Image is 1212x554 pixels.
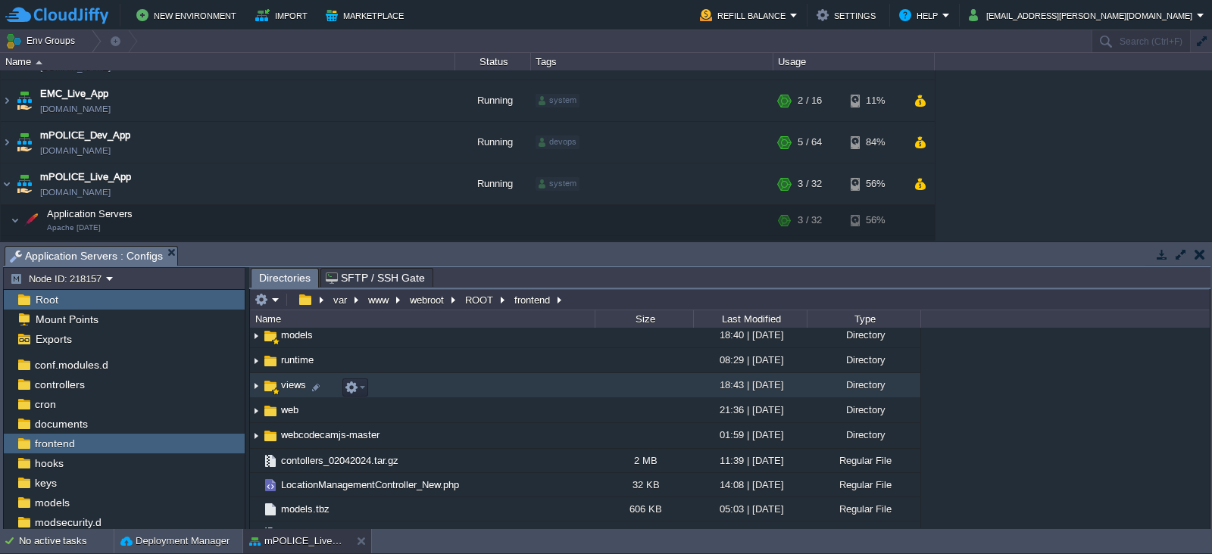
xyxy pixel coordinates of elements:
[32,236,41,260] img: AMDAwAAAACH5BAEAAAAALAAAAAABAAEAAAICRAEAOw==
[32,378,87,391] a: controllers
[32,456,66,470] a: hooks
[279,454,401,467] a: contollers_02042024.tar.gz
[32,358,111,372] a: conf.modules.d
[851,122,900,163] div: 84%
[851,80,900,121] div: 11%
[595,521,693,545] div: 2 MB
[259,269,311,288] span: Directories
[250,473,262,496] img: AMDAwAAAACH5BAEAAAAALAAAAAABAAEAAAICRAEAOw==
[14,122,35,163] img: AMDAwAAAACH5BAEAAAAALAAAAAABAAEAAAICRAEAOw==
[693,449,807,472] div: 11:39 | [DATE]
[262,328,279,344] img: AMDAwAAAACH5BAEAAAAALAAAAAABAAEAAAICRAEAOw==
[40,101,111,117] a: [DOMAIN_NAME]
[5,30,80,51] button: Env Groups
[798,163,822,204] div: 3 / 32
[279,378,308,391] span: views
[32,417,90,431] a: documents
[33,293,61,307] span: Root
[11,205,20,235] img: AMDAwAAAACH5BAEAAAAALAAAAAABAAEAAAICRAEAOw==
[262,353,279,369] img: AMDAwAAAACH5BAEAAAAALAAAAAABAAEAAAICRAEAOw==
[536,177,579,191] div: system
[250,449,262,472] img: AMDAwAAAACH5BAEAAAAALAAAAAABAAEAAAICRAEAOw==
[32,496,72,509] a: models
[32,437,77,450] a: frontend
[693,521,807,545] div: 11:40 | [DATE]
[250,349,262,372] img: AMDAwAAAACH5BAEAAAAALAAAAAABAAEAAAICRAEAOw==
[807,348,920,372] div: Directory
[20,205,42,235] img: AMDAwAAAACH5BAEAAAAALAAAAAABAAEAAAICRAEAOw==
[33,332,74,346] a: Exports
[1,122,13,163] img: AMDAwAAAACH5BAEAAAAALAAAAAABAAEAAAICRAEAOw==
[279,478,461,491] a: LocationManagementController_New.php
[32,515,104,529] a: modsecurity.d
[807,473,920,496] div: Regular File
[279,403,301,416] a: web
[47,223,101,232] span: Apache [DATE]
[262,403,279,419] img: AMDAwAAAACH5BAEAAAAALAAAAAABAAEAAAICRAEAOw==
[40,143,111,158] a: [DOMAIN_NAME]
[536,135,579,149] div: devops
[279,328,315,341] span: models
[455,163,531,204] div: Running
[32,476,59,490] span: keys
[250,497,262,521] img: AMDAwAAAACH5BAEAAAAALAAAAAABAAEAAAICRAEAOw==
[40,170,131,185] a: mPOLICE_Live_App
[693,398,807,422] div: 21:36 | [DATE]
[279,428,382,441] a: webcodecamjs-master
[250,521,262,545] img: AMDAwAAAACH5BAEAAAAALAAAAAABAAEAAAICRAEAOw==
[40,185,111,200] a: [DOMAIN_NAME]
[595,449,693,472] div: 2 MB
[693,373,807,397] div: 18:43 | [DATE]
[408,293,448,307] button: webroot
[279,527,390,540] a: models_02042024.tar.gz
[693,348,807,372] div: 08:29 | [DATE]
[5,6,108,25] img: CloudJiffy
[45,208,135,219] a: Application ServersApache [DATE]
[19,529,114,553] div: No active tasks
[262,477,279,493] img: AMDAwAAAACH5BAEAAAAALAAAAAABAAEAAAICRAEAOw==
[33,313,101,326] a: Mount Points
[250,289,1210,310] input: Click to enter the path
[279,353,316,366] span: runtime
[807,323,920,347] div: Directory
[1,163,13,204] img: AMDAwAAAACH5BAEAAAAALAAAAAABAAEAAAICRAEAOw==
[262,428,279,444] img: AMDAwAAAACH5BAEAAAAALAAAAAABAAEAAAICRAEAOw==
[2,53,454,70] div: Name
[250,374,262,397] img: AMDAwAAAACH5BAEAAAAALAAAAAABAAEAAAICRAEAOw==
[693,473,807,496] div: 14:08 | [DATE]
[798,122,822,163] div: 5 / 64
[250,324,262,347] img: AMDAwAAAACH5BAEAAAAALAAAAAABAAEAAAICRAEAOw==
[10,247,163,266] span: Application Servers : Configs
[40,86,108,101] a: EMC_Live_App
[798,80,822,121] div: 2 / 16
[36,61,42,64] img: AMDAwAAAACH5BAEAAAAALAAAAAABAAEAAAICRAEAOw==
[693,323,807,347] div: 18:40 | [DATE]
[262,501,279,518] img: AMDAwAAAACH5BAEAAAAALAAAAAABAAEAAAICRAEAOw==
[40,128,130,143] span: mPOLICE_Dev_App
[807,423,920,447] div: Directory
[851,205,900,235] div: 56%
[279,503,332,515] span: models.tbz
[120,534,230,549] button: Deployment Manager
[807,449,920,472] div: Regular File
[455,122,531,163] div: Running
[326,269,425,287] span: SFTP / SSH Gate
[595,497,693,521] div: 606 KB
[969,6,1197,24] button: [EMAIL_ADDRESS][PERSON_NAME][DOMAIN_NAME]
[32,397,58,411] a: cron
[851,163,900,204] div: 56%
